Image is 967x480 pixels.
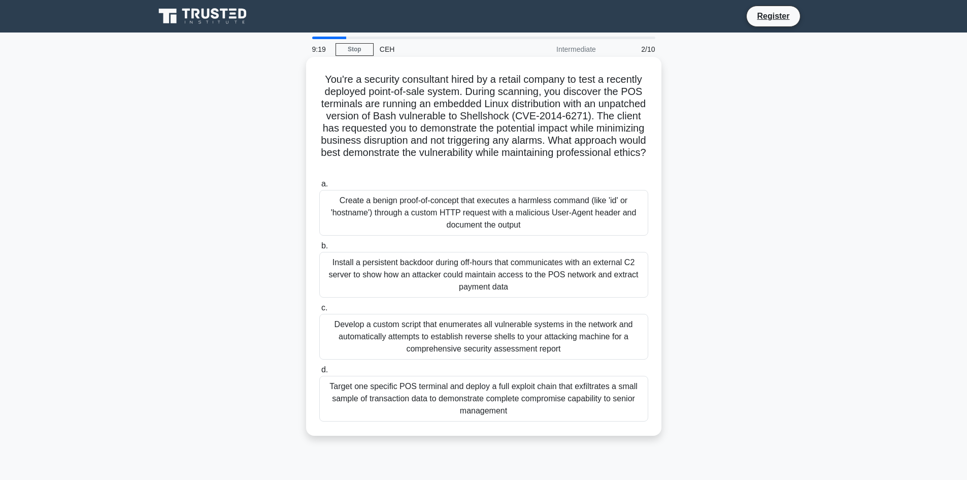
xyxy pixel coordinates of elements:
div: Develop a custom script that enumerates all vulnerable systems in the network and automatically a... [319,314,648,360]
h5: You're a security consultant hired by a retail company to test a recently deployed point-of-sale ... [318,73,649,172]
div: 2/10 [602,39,661,59]
div: Intermediate [513,39,602,59]
div: Create a benign proof-of-concept that executes a harmless command (like 'id' or 'hostname') throu... [319,190,648,236]
div: Install a persistent backdoor during off-hours that communicates with an external C2 server to sh... [319,252,648,298]
div: 9:19 [306,39,336,59]
span: c. [321,303,327,312]
div: Target one specific POS terminal and deploy a full exploit chain that exfiltrates a small sample ... [319,376,648,422]
span: b. [321,241,328,250]
div: CEH [374,39,513,59]
a: Stop [336,43,374,56]
a: Register [751,10,795,22]
span: a. [321,179,328,188]
span: d. [321,365,328,374]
